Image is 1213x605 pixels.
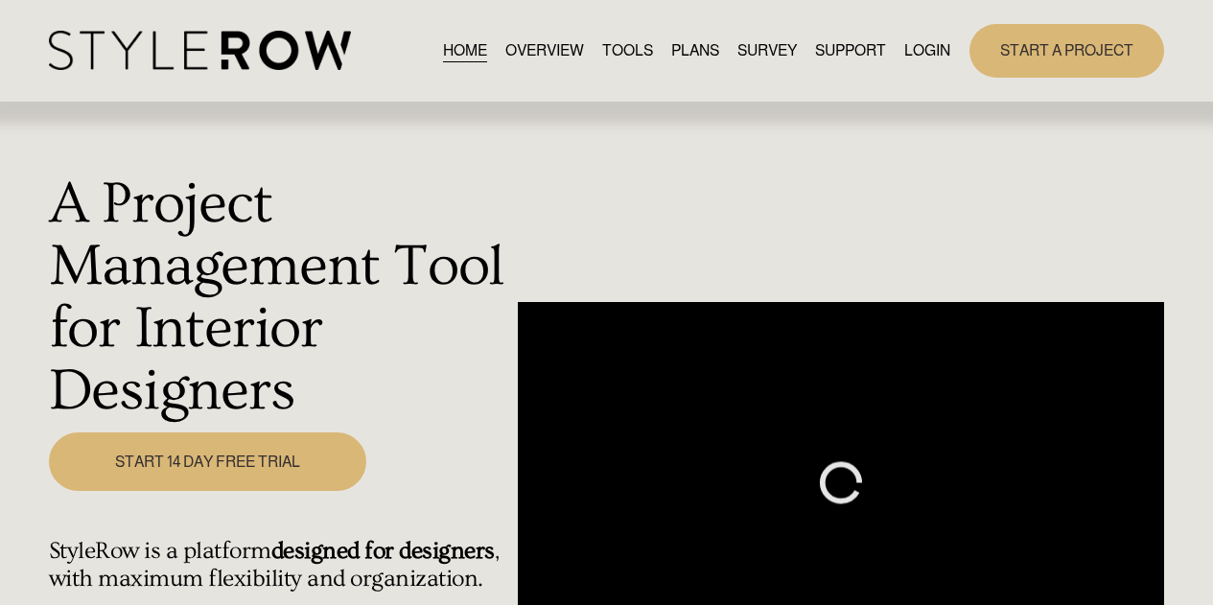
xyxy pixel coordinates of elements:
[904,37,950,63] a: LOGIN
[602,37,653,63] a: TOOLS
[815,37,886,63] a: folder dropdown
[505,37,584,63] a: OVERVIEW
[737,37,797,63] a: SURVEY
[969,24,1164,77] a: START A PROJECT
[671,37,719,63] a: PLANS
[443,37,487,63] a: HOME
[49,537,508,593] h4: StyleRow is a platform , with maximum flexibility and organization.
[49,173,508,422] h1: A Project Management Tool for Interior Designers
[271,537,495,565] strong: designed for designers
[815,39,886,62] span: SUPPORT
[49,432,367,491] a: START 14 DAY FREE TRIAL
[49,31,351,70] img: StyleRow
